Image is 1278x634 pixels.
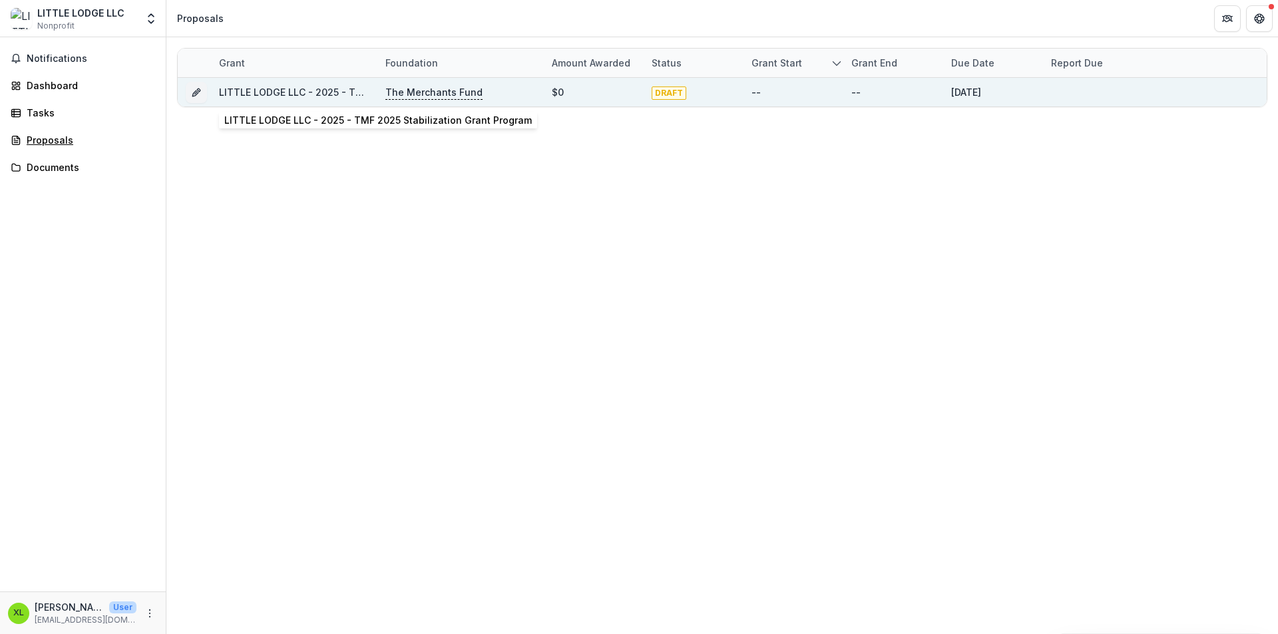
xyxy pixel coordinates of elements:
[1246,5,1273,32] button: Get Help
[142,605,158,621] button: More
[744,56,810,70] div: Grant start
[377,49,544,77] div: Foundation
[211,49,377,77] div: Grant
[109,601,136,613] p: User
[1043,56,1111,70] div: Report Due
[652,86,686,100] span: DRAFT
[831,58,842,69] svg: sorted descending
[644,56,690,70] div: Status
[37,6,124,20] div: LITTLE LODGE LLC
[219,86,527,98] a: LITTLE LODGE LLC - 2025 - TMF 2025 Stabilization Grant Program
[13,609,24,617] div: XINXI LIU
[943,56,1002,70] div: Due Date
[751,85,761,99] div: --
[177,11,224,25] div: Proposals
[843,56,905,70] div: Grant end
[943,49,1043,77] div: Due Date
[186,82,207,103] button: Grant 73a16a42-8da8-49f5-9df7-9f09a65c8b44
[5,129,160,151] a: Proposals
[552,85,564,99] div: $0
[27,53,155,65] span: Notifications
[27,106,150,120] div: Tasks
[211,56,253,70] div: Grant
[1043,49,1143,77] div: Report Due
[544,49,644,77] div: Amount awarded
[544,56,638,70] div: Amount awarded
[27,133,150,147] div: Proposals
[172,9,229,28] nav: breadcrumb
[744,49,843,77] div: Grant start
[951,85,981,99] div: [DATE]
[5,102,160,124] a: Tasks
[37,20,75,32] span: Nonprofit
[142,5,160,32] button: Open entity switcher
[5,156,160,178] a: Documents
[5,48,160,69] button: Notifications
[35,614,136,626] p: [EMAIL_ADDRESS][DOMAIN_NAME]
[843,49,943,77] div: Grant end
[851,85,861,99] div: --
[385,85,483,100] p: The Merchants Fund
[35,600,104,614] p: [PERSON_NAME]
[27,79,150,92] div: Dashboard
[11,8,32,29] img: LITTLE LODGE LLC
[5,75,160,96] a: Dashboard
[644,49,744,77] div: Status
[1214,5,1241,32] button: Partners
[377,56,446,70] div: Foundation
[27,160,150,174] div: Documents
